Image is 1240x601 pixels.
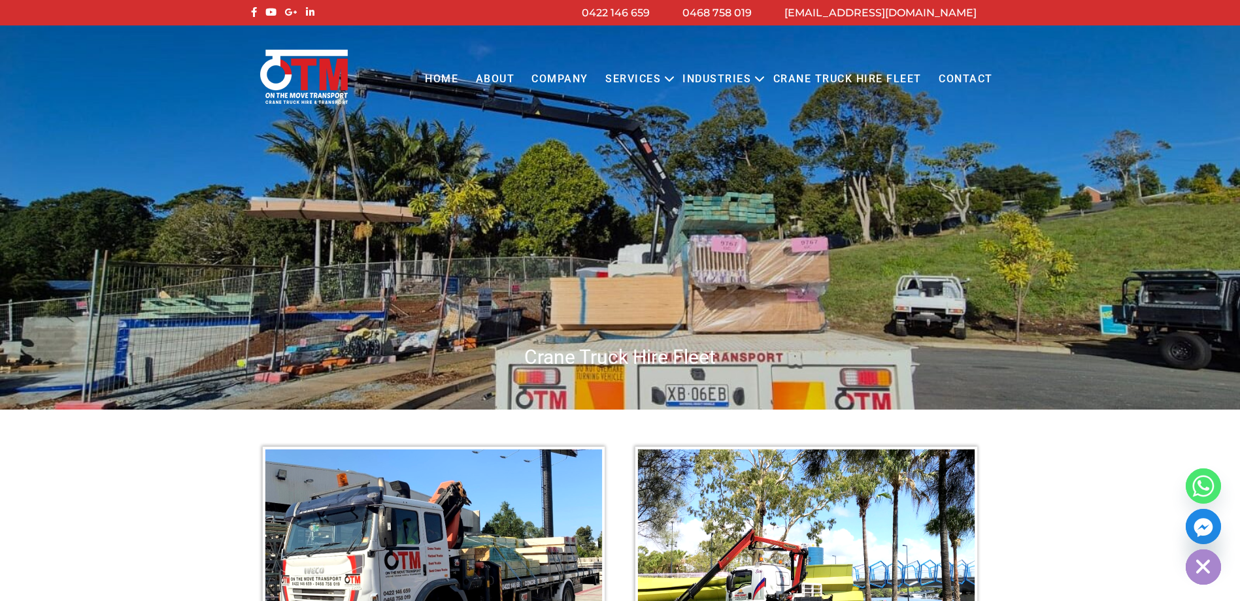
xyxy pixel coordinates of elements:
[682,7,752,19] a: 0468 758 019
[467,61,523,97] a: About
[248,344,993,370] h1: Crane Truck Hire Fleet
[674,61,760,97] a: Industries
[1186,468,1221,504] a: Whatsapp
[416,61,467,97] a: Home
[764,61,930,97] a: Crane Truck Hire Fleet
[523,61,597,97] a: COMPANY
[784,7,977,19] a: [EMAIL_ADDRESS][DOMAIN_NAME]
[597,61,669,97] a: Services
[1186,509,1221,544] a: Facebook_Messenger
[930,61,1001,97] a: Contact
[582,7,650,19] a: 0422 146 659
[258,48,350,105] img: Otmtransport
